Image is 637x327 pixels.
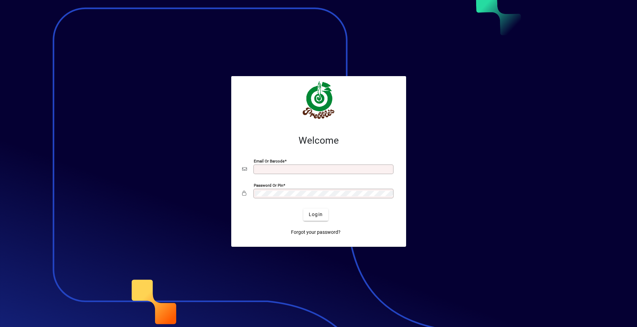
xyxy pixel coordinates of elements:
[254,158,285,163] mat-label: Email or Barcode
[242,135,395,146] h2: Welcome
[303,209,328,221] button: Login
[309,211,323,218] span: Login
[291,229,341,236] span: Forgot your password?
[254,183,283,187] mat-label: Password or Pin
[288,226,343,239] a: Forgot your password?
